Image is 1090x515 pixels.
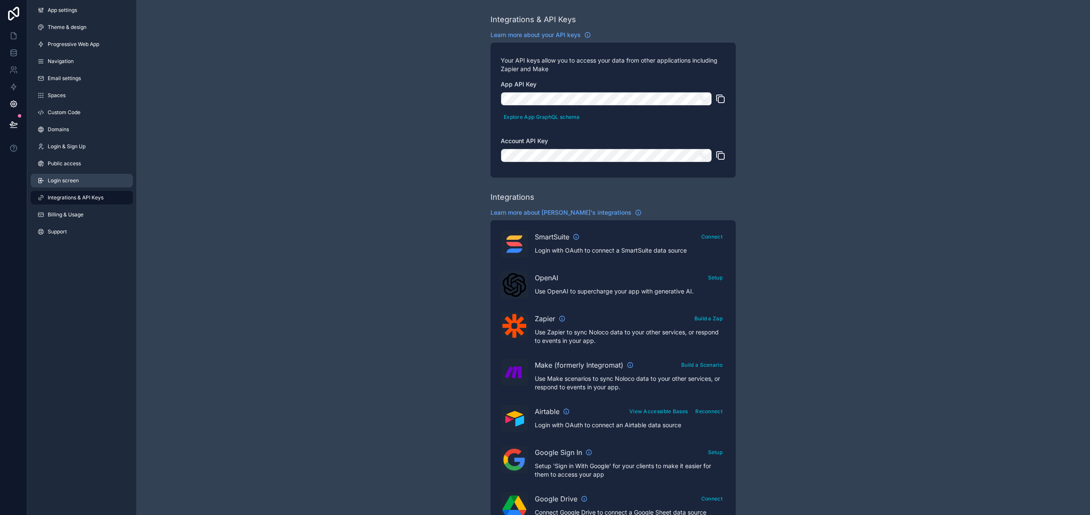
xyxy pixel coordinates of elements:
[48,7,77,14] span: App settings
[48,143,86,150] span: Login & Sign Up
[48,211,83,218] span: Billing & Usage
[535,246,726,255] p: Login with OAuth to connect a SmartSuite data source
[678,359,726,371] button: Build a Scenario
[48,177,79,184] span: Login screen
[705,446,726,458] button: Setup
[501,111,583,123] button: Explore App GraphQL schema
[535,360,623,370] span: Make (formerly Integromat)
[31,140,133,153] a: Login & Sign Up
[698,492,726,505] button: Connect
[698,232,726,240] a: Connect
[501,56,726,73] p: Your API keys allow you to access your data from other applications including Zapier and Make
[48,194,103,201] span: Integrations & API Keys
[535,421,726,429] p: Login with OAuth to connect an Airtable data source
[535,273,558,283] span: OpenAI
[490,191,534,203] div: Integrations
[501,81,536,88] span: App API Key
[501,137,548,144] span: Account API Key
[48,41,99,48] span: Progressive Web App
[691,312,726,325] button: Build a Zap
[31,174,133,187] a: Login screen
[535,374,726,391] p: Use Make scenarios to sync Noloco data to your other services, or respond to events in your app.
[48,75,81,82] span: Email settings
[490,31,581,39] span: Learn more about your API keys
[490,208,642,217] a: Learn more about [PERSON_NAME]'s integrations
[502,360,526,384] img: Make (formerly Integromat)
[626,405,691,417] button: View Accessible Bases
[501,112,583,121] a: Explore App GraphQL schema
[31,3,133,17] a: App settings
[31,89,133,102] a: Spaces
[31,157,133,170] a: Public access
[502,314,526,338] img: Zapier
[535,287,726,296] p: Use OpenAI to supercharge your app with generative AI.
[31,106,133,119] a: Custom Code
[48,58,74,65] span: Navigation
[31,225,133,239] a: Support
[490,14,576,26] div: Integrations & API Keys
[48,109,80,116] span: Custom Code
[48,126,69,133] span: Domains
[48,92,66,99] span: Spaces
[698,230,726,243] button: Connect
[31,191,133,204] a: Integrations & API Keys
[535,462,726,479] p: Setup 'Sign in With Google' for your clients to make it easier for them to access your app
[705,273,726,281] a: Setup
[490,31,591,39] a: Learn more about your API keys
[698,494,726,502] a: Connect
[502,411,526,427] img: Airtable
[502,273,526,297] img: OpenAI
[692,405,726,417] button: Reconnect
[31,37,133,51] a: Progressive Web App
[705,271,726,284] button: Setup
[31,123,133,136] a: Domains
[48,228,67,235] span: Support
[502,232,526,256] img: SmartSuite
[678,360,726,368] a: Build a Scenario
[535,494,577,504] span: Google Drive
[691,314,726,322] a: Build a Zap
[31,55,133,68] a: Navigation
[535,447,582,457] span: Google Sign In
[535,314,555,324] span: Zapier
[31,20,133,34] a: Theme & design
[535,406,559,417] span: Airtable
[705,447,726,456] a: Setup
[31,208,133,222] a: Billing & Usage
[490,208,631,217] span: Learn more about [PERSON_NAME]'s integrations
[692,406,726,415] a: Reconnect
[48,24,86,31] span: Theme & design
[626,406,691,415] a: View Accessible Bases
[31,72,133,85] a: Email settings
[535,232,569,242] span: SmartSuite
[48,160,81,167] span: Public access
[535,328,726,345] p: Use Zapier to sync Noloco data to your other services, or respond to events in your app.
[502,448,526,472] img: Google Sign In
